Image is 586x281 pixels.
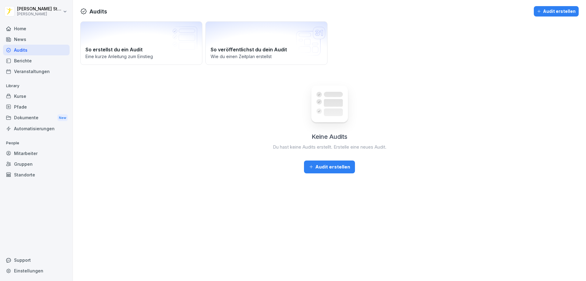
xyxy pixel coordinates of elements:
div: Dokumente [3,112,70,124]
a: So veröffentlichst du dein AuditWie du einen Zeitplan erstellst [205,21,327,65]
div: Audit erstellen [309,164,350,170]
div: New [57,114,68,121]
p: Wie du einen Zeitplan erstellst [211,53,322,60]
p: [PERSON_NAME] [17,12,62,16]
a: Berichte [3,55,70,66]
a: Automatisierungen [3,123,70,134]
a: Audits [3,45,70,55]
a: So erstellst du ein AuditEine kurze Anleitung zum Einstieg [80,21,202,65]
p: Library [3,81,70,91]
h2: So erstellst du ein Audit [85,46,197,53]
a: Einstellungen [3,265,70,276]
a: News [3,34,70,45]
a: Mitarbeiter [3,148,70,159]
button: Audit erstellen [534,6,579,17]
button: Audit erstellen [304,161,355,173]
p: People [3,138,70,148]
a: Veranstaltungen [3,66,70,77]
a: Pfade [3,102,70,112]
div: Audit erstellen [537,8,576,15]
h1: Audits [89,7,107,16]
p: Eine kurze Anleitung zum Einstieg [85,53,197,60]
a: DokumenteNew [3,112,70,124]
a: Standorte [3,169,70,180]
a: Kurse [3,91,70,102]
a: Home [3,23,70,34]
h2: So veröffentlichst du dein Audit [211,46,322,53]
p: [PERSON_NAME] Stambolov [17,6,62,12]
div: Support [3,255,70,265]
p: Du hast keine Audits erstellt. Erstelle eine neues Audit. [273,144,386,151]
a: Gruppen [3,159,70,169]
h2: Keine Audits [312,132,347,141]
